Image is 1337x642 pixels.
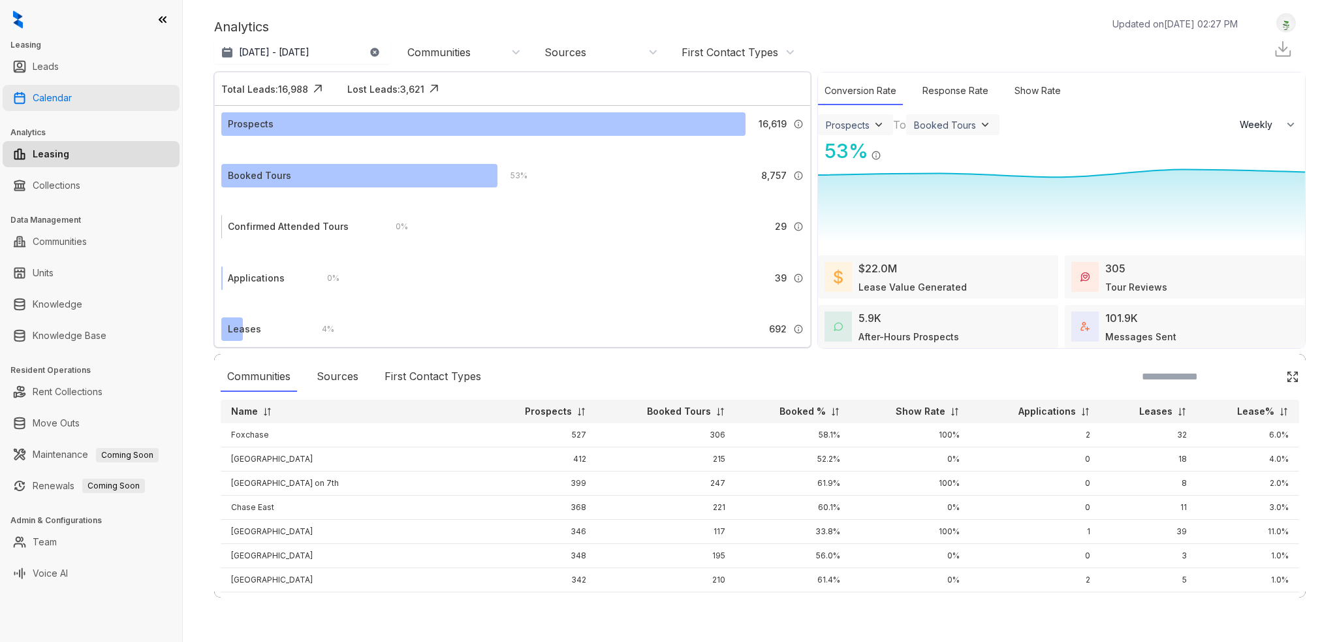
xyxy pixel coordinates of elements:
[33,323,106,349] a: Knowledge Base
[1101,472,1197,496] td: 8
[10,515,182,526] h3: Admin & Configurations
[1080,322,1090,331] img: TotalFum
[33,291,82,317] a: Knowledge
[96,448,159,462] span: Coming Soon
[851,472,970,496] td: 100%
[480,496,596,520] td: 368
[3,54,180,80] li: Leads
[970,447,1101,472] td: 0
[1197,472,1299,496] td: 2.0%
[736,544,851,568] td: 56.0%
[576,407,586,417] img: sorting
[383,219,408,234] div: 0 %
[736,496,851,520] td: 60.1%
[308,79,328,99] img: Click Icon
[239,46,309,59] p: [DATE] - [DATE]
[1101,520,1197,544] td: 39
[3,529,180,555] li: Team
[1197,496,1299,520] td: 3.0%
[682,45,778,59] div: First Contact Types
[970,520,1101,544] td: 1
[378,362,488,392] div: First Contact Types
[872,118,885,131] img: ViewFilterArrow
[10,127,182,138] h3: Analytics
[970,496,1101,520] td: 0
[950,407,960,417] img: sorting
[834,322,843,332] img: AfterHoursConversations
[761,169,787,183] span: 8,757
[830,407,840,417] img: sorting
[33,260,54,286] a: Units
[262,407,272,417] img: sorting
[407,45,471,59] div: Communities
[33,529,57,555] a: Team
[775,219,787,234] span: 29
[858,310,881,326] div: 5.9K
[1105,330,1176,344] div: Messages Sent
[544,45,586,59] div: Sources
[970,423,1101,447] td: 2
[221,82,308,96] div: Total Leads: 16,988
[896,405,945,418] p: Show Rate
[221,592,480,617] td: Royal Crest Estates ([GEOGRAPHIC_DATA])
[597,544,736,568] td: 195
[214,40,390,64] button: [DATE] - [DATE]
[775,271,787,285] span: 39
[881,138,901,158] img: Click Icon
[228,117,274,131] div: Prospects
[1197,544,1299,568] td: 1.0%
[1008,77,1067,105] div: Show Rate
[851,568,970,592] td: 0%
[851,544,970,568] td: 0%
[736,423,851,447] td: 58.1%
[228,322,261,336] div: Leases
[82,479,145,493] span: Coming Soon
[1197,592,1299,617] td: 5.0%
[497,169,527,183] div: 53 %
[231,405,258,418] p: Name
[525,405,572,418] p: Prospects
[314,271,339,285] div: 0 %
[970,472,1101,496] td: 0
[309,322,334,336] div: 4 %
[914,120,976,131] div: Booked Tours
[1139,405,1172,418] p: Leases
[3,441,180,468] li: Maintenance
[871,150,881,161] img: Info
[3,560,180,586] li: Voice AI
[851,520,970,544] td: 100%
[1177,407,1187,417] img: sorting
[597,472,736,496] td: 247
[736,472,851,496] td: 61.9%
[33,172,80,199] a: Collections
[851,592,970,617] td: 100%
[221,544,480,568] td: [GEOGRAPHIC_DATA]
[214,17,269,37] p: Analytics
[3,141,180,167] li: Leasing
[834,269,843,285] img: LeaseValue
[1080,407,1090,417] img: sorting
[480,544,596,568] td: 348
[851,423,970,447] td: 100%
[1080,272,1090,281] img: TourReviews
[597,568,736,592] td: 210
[793,119,804,129] img: Info
[779,405,826,418] p: Booked %
[1240,118,1280,131] span: Weekly
[33,410,80,436] a: Move Outs
[3,229,180,255] li: Communities
[3,172,180,199] li: Collections
[851,447,970,472] td: 0%
[480,447,596,472] td: 412
[1273,39,1293,59] img: Download
[826,120,870,131] div: Prospects
[858,330,959,344] div: After-Hours Prospects
[1101,447,1197,472] td: 18
[480,592,596,617] td: 339
[424,79,444,99] img: Click Icon
[33,473,145,499] a: RenewalsComing Soon
[480,568,596,592] td: 342
[13,10,23,29] img: logo
[221,362,297,392] div: Communities
[310,362,365,392] div: Sources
